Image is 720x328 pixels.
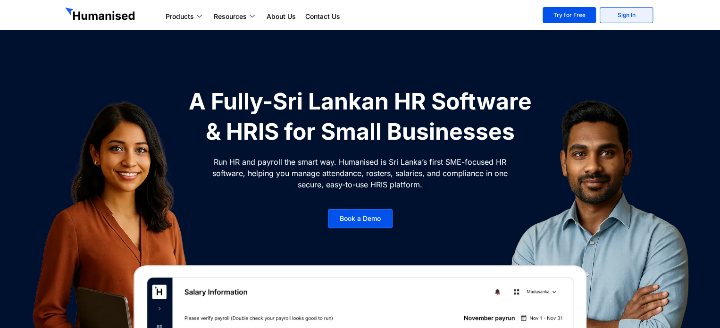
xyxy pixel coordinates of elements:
[340,215,381,222] span: Book a Demo
[209,11,262,22] a: Resources
[301,11,345,22] a: Contact Us
[600,7,653,23] a: Sign In
[543,7,596,23] a: Try for Free
[211,156,509,190] p: Run HR and payroll the smart way. Humanised is Sri Lanka’s first SME-focused HR software, helping...
[328,209,393,228] a: Book a Demo
[65,8,137,23] img: GetHumanised Logo
[161,11,209,22] a: Products
[183,86,537,147] h1: A Fully-Sri Lankan HR Software & HRIS for Small Businesses
[262,11,301,22] a: About Us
